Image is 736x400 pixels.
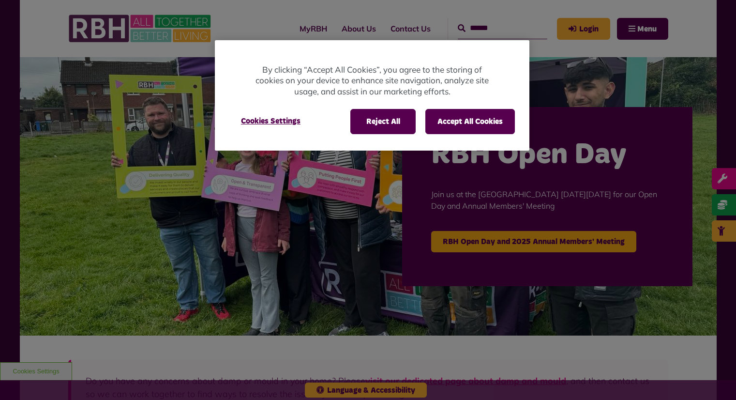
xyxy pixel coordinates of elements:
p: By clicking “Accept All Cookies”, you agree to the storing of cookies on your device to enhance s... [254,64,491,97]
button: Cookies Settings [229,109,312,133]
button: Accept All Cookies [425,109,515,134]
div: Privacy [215,40,529,151]
div: Cookie banner [215,40,529,151]
button: Reject All [350,109,416,134]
